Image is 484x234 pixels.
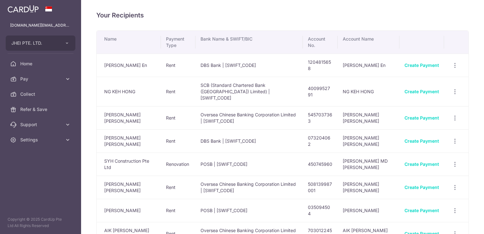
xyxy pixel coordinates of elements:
h4: Your Recipients [96,10,469,20]
td: [PERSON_NAME] En [338,54,399,77]
span: Settings [20,137,62,143]
td: Oversea Chinese Banking Corporation Limited | [SWIFT_CODE] [195,176,302,199]
td: NG KEH HONG [97,77,161,106]
td: [PERSON_NAME] [PERSON_NAME] [338,106,399,129]
td: Rent [161,106,195,129]
button: JHEI PTE. LTD. [6,36,75,51]
span: Refer & Save [20,106,62,113]
td: DBS Bank | [SWIFT_CODE] [195,129,302,153]
p: [DOMAIN_NAME][EMAIL_ADDRESS][DOMAIN_NAME] [10,22,71,29]
a: Create Payment [404,138,439,144]
td: 1204815658 [303,54,338,77]
span: Pay [20,76,62,82]
td: SCB (Standard Chartered Bank ([GEOGRAPHIC_DATA]) Limited) | [SWIFT_CODE] [195,77,302,106]
td: POSB | [SWIFT_CODE] [195,153,302,176]
a: Create Payment [404,62,439,68]
th: Payment Type [161,31,195,54]
td: Renovation [161,153,195,176]
span: Collect [20,91,62,97]
td: SYH Construction Pte Ltd [97,153,161,176]
td: [PERSON_NAME] [338,199,399,222]
a: Create Payment [404,185,439,190]
td: Oversea Chinese Banking Corporation Limited | [SWIFT_CODE] [195,106,302,129]
th: Account No. [303,31,338,54]
span: Support [20,121,62,128]
td: [PERSON_NAME] [97,199,161,222]
td: 508139987001 [303,176,338,199]
a: Create Payment [404,89,439,94]
td: Rent [161,176,195,199]
td: [PERSON_NAME] [PERSON_NAME] [97,106,161,129]
td: 450745960 [303,153,338,176]
td: Rent [161,77,195,106]
td: 5457037363 [303,106,338,129]
td: [PERSON_NAME] En [97,54,161,77]
td: [PERSON_NAME] [PERSON_NAME] [338,129,399,153]
span: Home [20,61,62,67]
a: Create Payment [404,208,439,213]
td: Rent [161,54,195,77]
td: [PERSON_NAME] MD [PERSON_NAME] [338,153,399,176]
td: Rent [161,129,195,153]
a: Create Payment [404,161,439,167]
td: 035094504 [303,199,338,222]
td: [PERSON_NAME] [PERSON_NAME] [97,129,161,153]
td: Rent [161,199,195,222]
td: POSB | [SWIFT_CODE] [195,199,302,222]
td: NG KEH HONG [338,77,399,106]
span: JHEI PTE. LTD. [11,40,58,46]
img: CardUp [8,5,39,13]
th: Bank Name & SWIFT/BIC [195,31,302,54]
td: 073204062 [303,129,338,153]
th: Name [97,31,161,54]
a: Create Payment [404,115,439,120]
th: Account Name [338,31,399,54]
td: DBS Bank | [SWIFT_CODE] [195,54,302,77]
td: 4009952791 [303,77,338,106]
td: [PERSON_NAME] [PERSON_NAME] [338,176,399,199]
td: [PERSON_NAME] [PERSON_NAME] [97,176,161,199]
